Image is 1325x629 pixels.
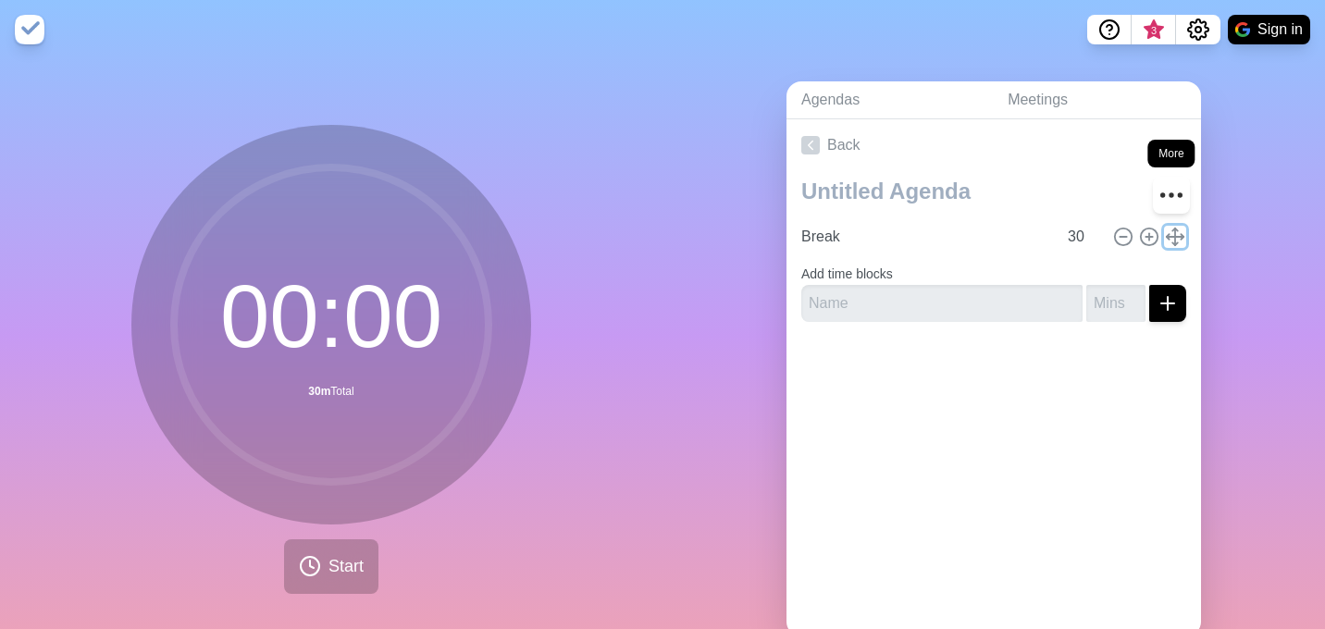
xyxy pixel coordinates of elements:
[993,81,1201,119] a: Meetings
[801,285,1083,322] input: Name
[1228,15,1310,44] button: Sign in
[794,218,1057,255] input: Name
[1176,15,1220,44] button: Settings
[284,539,378,594] button: Start
[1087,15,1132,44] button: Help
[786,81,993,119] a: Agendas
[15,15,44,44] img: timeblocks logo
[1132,15,1176,44] button: What’s new
[786,119,1201,171] a: Back
[1235,22,1250,37] img: google logo
[1146,23,1161,38] span: 3
[801,266,893,281] label: Add time blocks
[1060,218,1105,255] input: Mins
[328,554,364,579] span: Start
[1086,285,1145,322] input: Mins
[1153,177,1190,214] button: More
